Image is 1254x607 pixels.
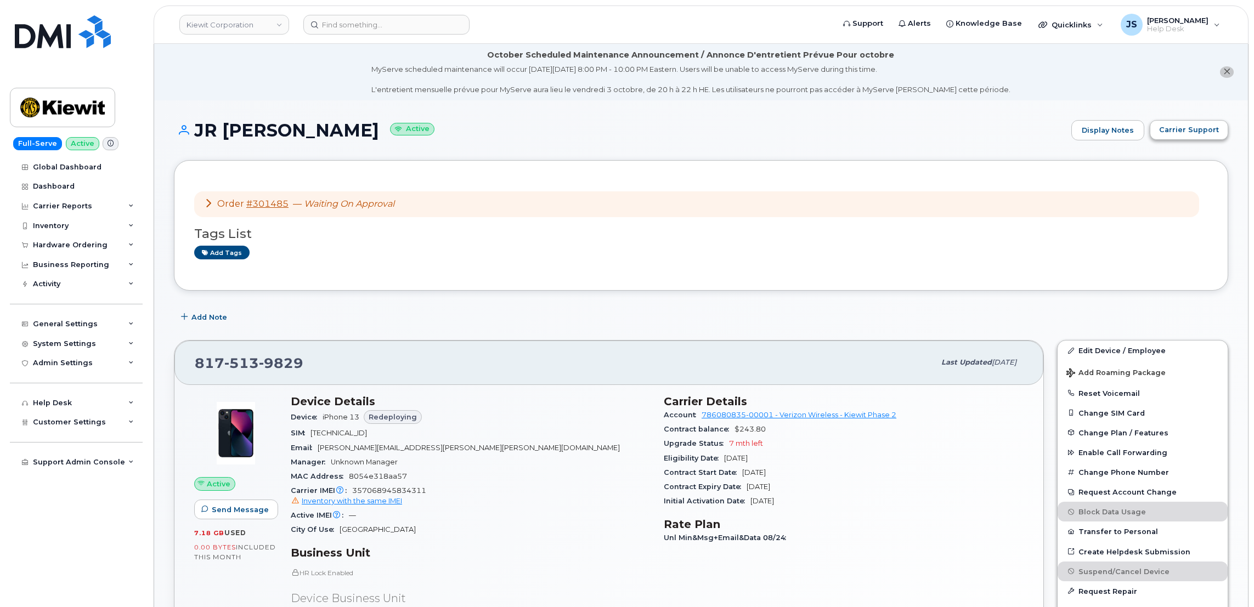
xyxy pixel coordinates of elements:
h1: JR [PERSON_NAME] [174,121,1066,140]
button: Transfer to Personal [1058,521,1228,541]
a: #301485 [246,198,289,209]
button: Add Roaming Package [1058,361,1228,383]
p: HR Lock Enabled [291,568,651,577]
a: Create Helpdesk Submission [1058,542,1228,561]
span: Change Plan / Features [1078,428,1168,436]
img: image20231002-3703462-1ig824h.jpeg [203,400,269,466]
span: Enable Call Forwarding [1078,449,1167,457]
button: Request Account Change [1058,482,1228,502]
h3: Business Unit [291,546,651,559]
span: Device [291,413,323,421]
a: Display Notes [1071,120,1144,141]
span: 513 [224,355,259,371]
span: Manager [291,458,331,466]
span: Initial Activation Date [664,497,750,505]
span: Add Note [191,312,227,322]
em: Waiting On Approval [304,198,394,209]
span: included this month [194,543,276,561]
span: Last updated [941,358,992,366]
button: Carrier Support [1150,120,1228,140]
span: Contract balance [664,425,735,433]
button: close notification [1220,66,1234,78]
span: $243.80 [735,425,766,433]
span: — [293,198,394,209]
span: [PERSON_NAME][EMAIL_ADDRESS][PERSON_NAME][PERSON_NAME][DOMAIN_NAME] [318,444,620,452]
span: 357068945834311 [291,486,651,506]
span: Eligibility Date [664,454,724,462]
span: Active [207,479,230,489]
small: Active [390,123,434,135]
div: MyServe scheduled maintenance will occur [DATE][DATE] 8:00 PM - 10:00 PM Eastern. Users will be u... [371,64,1010,95]
span: [DATE] [747,483,770,491]
h3: Device Details [291,395,651,408]
span: 7.18 GB [194,529,224,537]
span: Inventory with the same IMEI [302,497,402,505]
span: Account [664,411,702,419]
span: Redeploying [369,412,417,422]
a: 786080835-00001 - Verizon Wireless - Kiewit Phase 2 [702,411,896,419]
span: used [224,529,246,537]
span: 0.00 Bytes [194,543,236,551]
span: Unl Min&Msg+Email&Data 08/24 [664,534,792,542]
span: 7 mth left [729,439,763,447]
span: [DATE] [750,497,774,505]
span: Add Roaming Package [1066,368,1166,379]
span: Carrier IMEI [291,486,352,495]
span: — [349,511,356,519]
a: Inventory with the same IMEI [291,497,402,505]
span: Active IMEI [291,511,349,519]
span: [DATE] [992,358,1016,366]
span: [TECHNICAL_ID] [310,429,367,437]
span: iPhone 13 [323,413,359,421]
span: Email [291,444,318,452]
span: Contract Expiry Date [664,483,747,491]
span: 817 [195,355,303,371]
button: Reset Voicemail [1058,383,1228,403]
span: Suspend/Cancel Device [1078,567,1170,575]
a: Add tags [194,246,250,259]
h3: Carrier Details [664,395,1024,408]
div: October Scheduled Maintenance Announcement / Annonce D'entretient Prévue Pour octobre [487,49,894,61]
span: [GEOGRAPHIC_DATA] [340,525,416,534]
span: 8054e318aa57 [349,472,407,480]
span: MAC Address [291,472,349,480]
button: Send Message [194,500,278,519]
button: Change SIM Card [1058,403,1228,423]
span: [DATE] [724,454,748,462]
a: Edit Device / Employee [1058,341,1228,360]
button: Change Plan / Features [1058,423,1228,443]
button: Enable Call Forwarding [1058,443,1228,462]
span: SIM [291,429,310,437]
span: Upgrade Status [664,439,729,447]
span: Unknown Manager [331,458,398,466]
h3: Rate Plan [664,518,1024,531]
span: City Of Use [291,525,340,534]
h3: Tags List [194,227,1208,241]
span: Carrier Support [1159,124,1219,135]
span: Send Message [212,504,269,515]
p: Device Business Unit [291,591,651,606]
iframe: Messenger Launcher [1206,559,1246,599]
span: Contract Start Date [664,468,742,476]
button: Request Repair [1058,581,1228,601]
button: Change Phone Number [1058,462,1228,482]
span: Order [217,198,244,209]
span: [DATE] [742,468,766,476]
button: Block Data Usage [1058,502,1228,521]
button: Add Note [174,307,236,327]
span: 9829 [259,355,303,371]
button: Suspend/Cancel Device [1058,561,1228,581]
